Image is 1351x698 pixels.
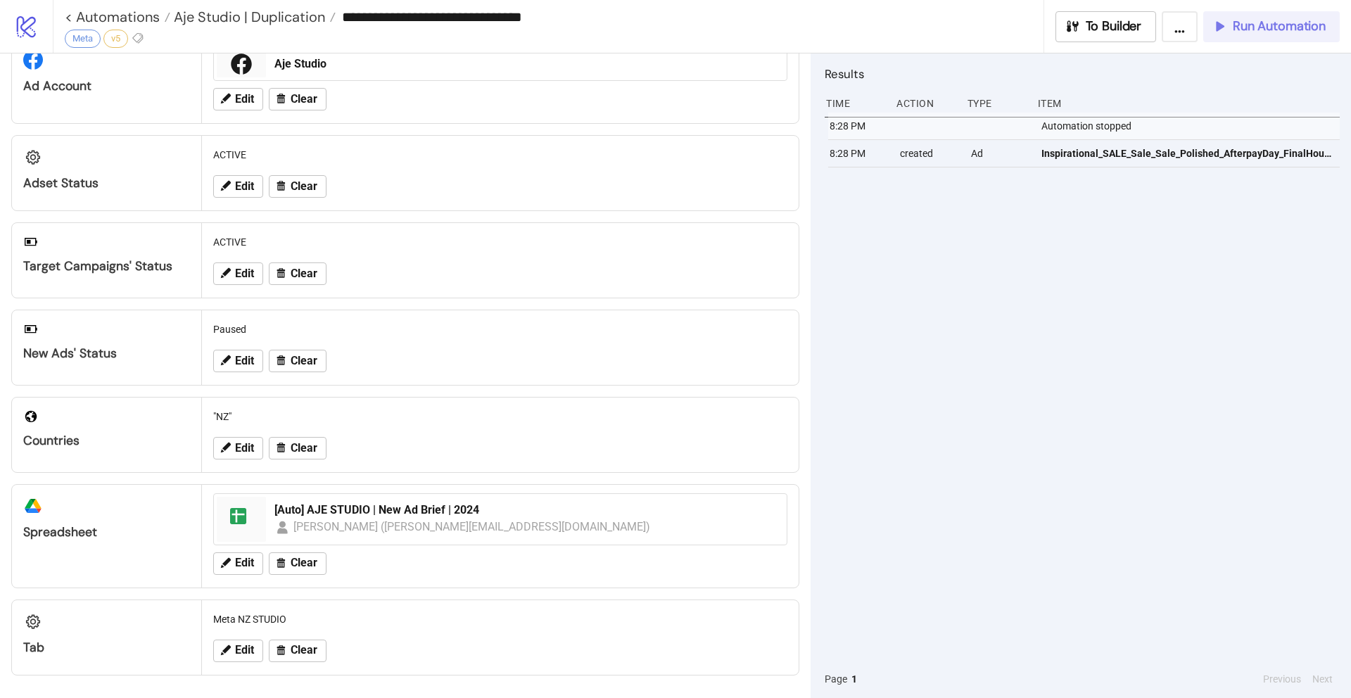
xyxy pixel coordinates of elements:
[170,8,325,26] span: Aje Studio | Duplication
[1162,11,1198,42] button: ...
[291,557,317,569] span: Clear
[291,267,317,280] span: Clear
[291,442,317,455] span: Clear
[65,30,101,48] div: Meta
[828,140,889,167] div: 8:28 PM
[23,524,190,540] div: Spreadsheet
[269,640,326,662] button: Clear
[1041,140,1333,167] a: Inspirational_SALE_Sale_Sale_Polished_AfterpayDay_FinalHours_Campaign_Image_20250817_Automatic_NZ
[235,93,254,106] span: Edit
[65,10,170,24] a: < Automations
[23,78,190,94] div: Ad Account
[291,355,317,367] span: Clear
[170,10,336,24] a: Aje Studio | Duplication
[269,552,326,575] button: Clear
[213,552,263,575] button: Edit
[23,433,190,449] div: Countries
[1233,18,1326,34] span: Run Automation
[1041,146,1333,161] span: Inspirational_SALE_Sale_Sale_Polished_AfterpayDay_FinalHours_Campaign_Image_20250817_Automatic_NZ
[269,437,326,459] button: Clear
[235,267,254,280] span: Edit
[1203,11,1340,42] button: Run Automation
[23,175,190,191] div: Adset Status
[825,671,847,687] span: Page
[847,671,861,687] button: 1
[895,90,956,117] div: Action
[269,350,326,372] button: Clear
[274,56,778,72] div: Aje Studio
[899,140,959,167] div: created
[235,355,254,367] span: Edit
[291,644,317,656] span: Clear
[1055,11,1157,42] button: To Builder
[235,557,254,569] span: Edit
[828,113,889,139] div: 8:28 PM
[1086,18,1142,34] span: To Builder
[235,644,254,656] span: Edit
[23,640,190,656] div: Tab
[103,30,128,48] div: v5
[1036,90,1340,117] div: Item
[1308,671,1337,687] button: Next
[1040,113,1343,139] div: Automation stopped
[213,262,263,285] button: Edit
[213,175,263,198] button: Edit
[970,140,1030,167] div: Ad
[208,316,793,343] div: Paused
[825,90,885,117] div: Time
[213,437,263,459] button: Edit
[213,640,263,662] button: Edit
[213,350,263,372] button: Edit
[208,403,793,430] div: "NZ"
[23,345,190,362] div: New Ads' Status
[208,229,793,255] div: ACTIVE
[269,262,326,285] button: Clear
[291,93,317,106] span: Clear
[291,180,317,193] span: Clear
[293,518,651,535] div: [PERSON_NAME] ([PERSON_NAME][EMAIL_ADDRESS][DOMAIN_NAME])
[274,502,778,518] div: [Auto] AJE STUDIO | New Ad Brief | 2024
[235,180,254,193] span: Edit
[966,90,1027,117] div: Type
[269,88,326,110] button: Clear
[208,606,793,633] div: Meta NZ STUDIO
[208,141,793,168] div: ACTIVE
[235,442,254,455] span: Edit
[269,175,326,198] button: Clear
[1259,671,1305,687] button: Previous
[213,88,263,110] button: Edit
[825,65,1340,83] h2: Results
[23,258,190,274] div: Target Campaigns' Status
